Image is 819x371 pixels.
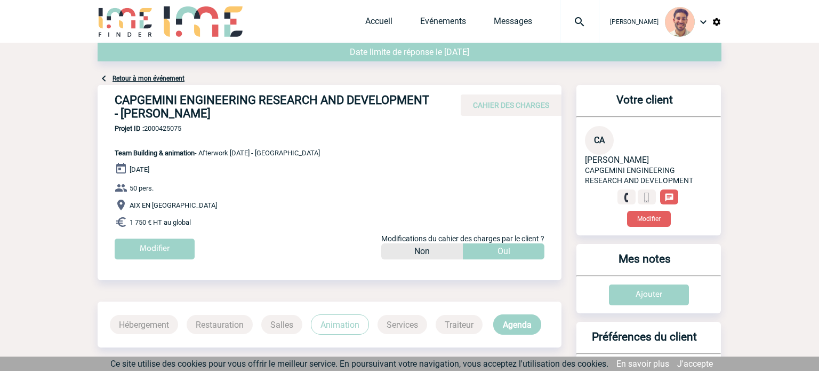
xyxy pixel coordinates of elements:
img: chat-24-px-w.png [664,193,674,202]
span: Modifications du cahier des charges par le client ? [381,234,544,243]
span: - Afterwork [DATE] - [GEOGRAPHIC_DATA] [115,149,320,157]
img: IME-Finder [98,6,153,37]
span: CAPGEMINI ENGINEERING RESEARCH AND DEVELOPMENT [585,166,693,185]
p: Agenda [493,314,541,335]
p: Non [414,243,430,259]
span: Date limite de réponse le [DATE] [350,47,469,57]
h3: Préférences du client [581,330,708,353]
b: Projet ID : [115,124,144,132]
span: AIX EN [GEOGRAPHIC_DATA] [130,201,217,209]
a: En savoir plus [616,359,669,369]
p: Oui [497,243,510,259]
span: [PERSON_NAME] [585,155,649,165]
a: Messages [494,16,532,31]
span: Team Building & animation [115,149,195,157]
button: Modifier [627,211,671,227]
span: [DATE] [130,165,149,173]
span: 2000425075 [115,124,320,132]
a: Evénements [420,16,466,31]
p: Restauration [187,315,253,334]
img: 132114-0.jpg [665,7,695,37]
p: Animation [311,314,369,335]
span: CA [594,135,605,145]
h4: CAPGEMINI ENGINEERING RESEARCH AND DEVELOPMENT - [PERSON_NAME] [115,93,435,120]
span: Ce site utilise des cookies pour vous offrir le meilleur service. En poursuivant votre navigation... [110,359,608,369]
h3: Mes notes [581,252,708,275]
span: [PERSON_NAME] [610,18,659,26]
a: Accueil [365,16,392,31]
img: fixe.png [622,193,631,202]
span: 1 750 € HT au global [130,218,191,226]
input: Ajouter [609,285,689,305]
h3: Votre client [581,93,708,116]
p: Salles [261,315,302,334]
p: Services [378,315,427,334]
a: J'accepte [677,359,713,369]
a: Retour à mon événement [113,75,184,82]
span: CAHIER DES CHARGES [473,101,549,109]
img: portable.png [642,193,652,202]
span: 50 pers. [130,184,154,192]
p: Traiteur [436,315,483,334]
p: Hébergement [110,315,178,334]
input: Modifier [115,239,195,259]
